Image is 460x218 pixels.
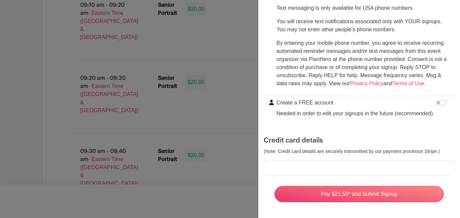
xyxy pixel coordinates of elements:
p: Create a FREE account. [276,99,434,107]
h5: Credit card details [264,136,455,145]
iframe: Secure card payment input frame [268,165,450,171]
a: Privacy Policy [350,81,384,86]
p: Needed in order to edit your signups in the future (recommended). [276,110,434,118]
input: Pay $21.50* and Submit Signup [274,186,444,202]
p: By entering your mobile phone number, you agree to receive recurring automated reminder messages ... [276,39,449,88]
small: (Note: Credit card details are securely transmitted by our payment processor Stripe.) [264,149,440,154]
p: You will receive text notifications associated only with YOUR signups. You may not enter other pe... [276,18,449,34]
a: Terms of Use [392,81,424,86]
p: Text messaging is only available for USA phone numbers. [276,4,449,12]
